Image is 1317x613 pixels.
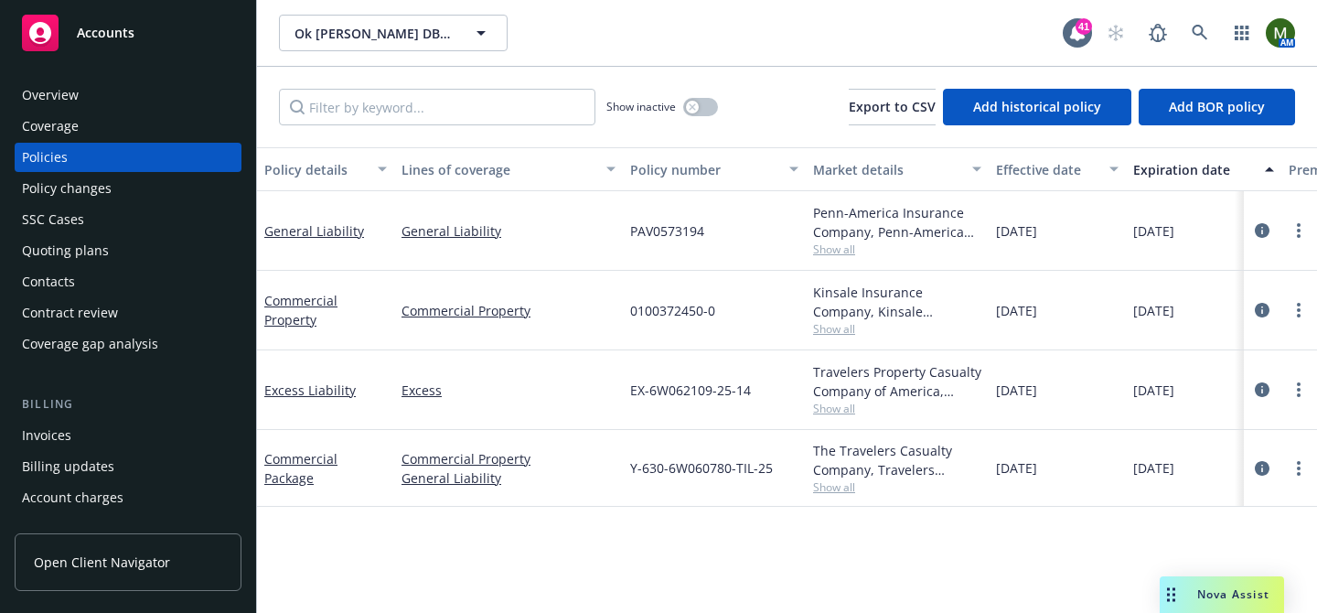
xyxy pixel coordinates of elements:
[22,236,109,265] div: Quoting plans
[22,267,75,296] div: Contacts
[15,7,241,59] a: Accounts
[402,221,616,241] a: General Liability
[15,483,241,512] a: Account charges
[15,236,241,265] a: Quoting plans
[15,81,241,110] a: Overview
[1224,15,1260,51] a: Switch app
[996,458,1037,478] span: [DATE]
[1139,89,1295,125] button: Add BOR policy
[402,301,616,320] a: Commercial Property
[22,143,68,172] div: Policies
[22,483,123,512] div: Account charges
[973,98,1101,115] span: Add historical policy
[996,301,1037,320] span: [DATE]
[1251,379,1273,401] a: circleInformation
[813,160,961,179] div: Market details
[264,450,337,487] a: Commercial Package
[996,221,1037,241] span: [DATE]
[630,160,778,179] div: Policy number
[1251,299,1273,321] a: circleInformation
[623,147,806,191] button: Policy number
[1288,299,1310,321] a: more
[15,174,241,203] a: Policy changes
[630,458,773,478] span: Y-630-6W060780-TIL-25
[294,24,453,43] span: Ok [PERSON_NAME] DBA Yorktowne Mall
[402,381,616,400] a: Excess
[1133,381,1174,400] span: [DATE]
[22,514,129,543] div: Installment plans
[22,205,84,234] div: SSC Cases
[394,147,623,191] button: Lines of coverage
[1133,301,1174,320] span: [DATE]
[15,267,241,296] a: Contacts
[1160,576,1284,613] button: Nova Assist
[989,147,1126,191] button: Effective date
[264,222,364,240] a: General Liability
[606,99,676,114] span: Show inactive
[630,381,751,400] span: EX-6W062109-25-14
[1169,98,1265,115] span: Add BOR policy
[849,98,936,115] span: Export to CSV
[813,401,981,416] span: Show all
[22,452,114,481] div: Billing updates
[813,321,981,337] span: Show all
[257,147,394,191] button: Policy details
[279,15,508,51] button: Ok [PERSON_NAME] DBA Yorktowne Mall
[77,26,134,40] span: Accounts
[22,174,112,203] div: Policy changes
[15,329,241,359] a: Coverage gap analysis
[22,298,118,328] div: Contract review
[15,143,241,172] a: Policies
[279,89,595,125] input: Filter by keyword...
[813,242,981,257] span: Show all
[1197,586,1269,602] span: Nova Assist
[22,81,79,110] div: Overview
[15,452,241,481] a: Billing updates
[813,479,981,495] span: Show all
[813,283,981,321] div: Kinsale Insurance Company, Kinsale Insurance, Novatae Risk Group
[1288,457,1310,479] a: more
[15,112,241,141] a: Coverage
[1160,576,1183,613] div: Drag to move
[1097,15,1134,51] a: Start snowing
[1133,458,1174,478] span: [DATE]
[15,205,241,234] a: SSC Cases
[15,298,241,328] a: Contract review
[22,421,71,450] div: Invoices
[1133,221,1174,241] span: [DATE]
[943,89,1131,125] button: Add historical policy
[996,160,1098,179] div: Effective date
[22,112,79,141] div: Coverage
[264,292,337,328] a: Commercial Property
[264,160,367,179] div: Policy details
[22,329,158,359] div: Coverage gap analysis
[1140,15,1176,51] a: Report a Bug
[1182,15,1218,51] a: Search
[806,147,989,191] button: Market details
[15,421,241,450] a: Invoices
[1133,160,1254,179] div: Expiration date
[813,441,981,479] div: The Travelers Casualty Company, Travelers Insurance
[630,221,704,241] span: PAV0573194
[1251,457,1273,479] a: circleInformation
[34,553,170,572] span: Open Client Navigator
[849,89,936,125] button: Export to CSV
[813,362,981,401] div: Travelers Property Casualty Company of America, Travelers Insurance
[1251,220,1273,242] a: circleInformation
[402,449,616,468] a: Commercial Property
[15,395,241,414] div: Billing
[264,382,356,399] a: Excess Liability
[1288,220,1310,242] a: more
[402,468,616,488] a: General Liability
[813,203,981,242] div: Penn-America Insurance Company, Penn-America Group, Novatae Risk Group
[15,514,241,543] a: Installment plans
[630,301,715,320] span: 0100372450-0
[1076,18,1092,35] div: 41
[996,381,1037,400] span: [DATE]
[1266,18,1295,48] img: photo
[402,160,595,179] div: Lines of coverage
[1126,147,1281,191] button: Expiration date
[1288,379,1310,401] a: more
